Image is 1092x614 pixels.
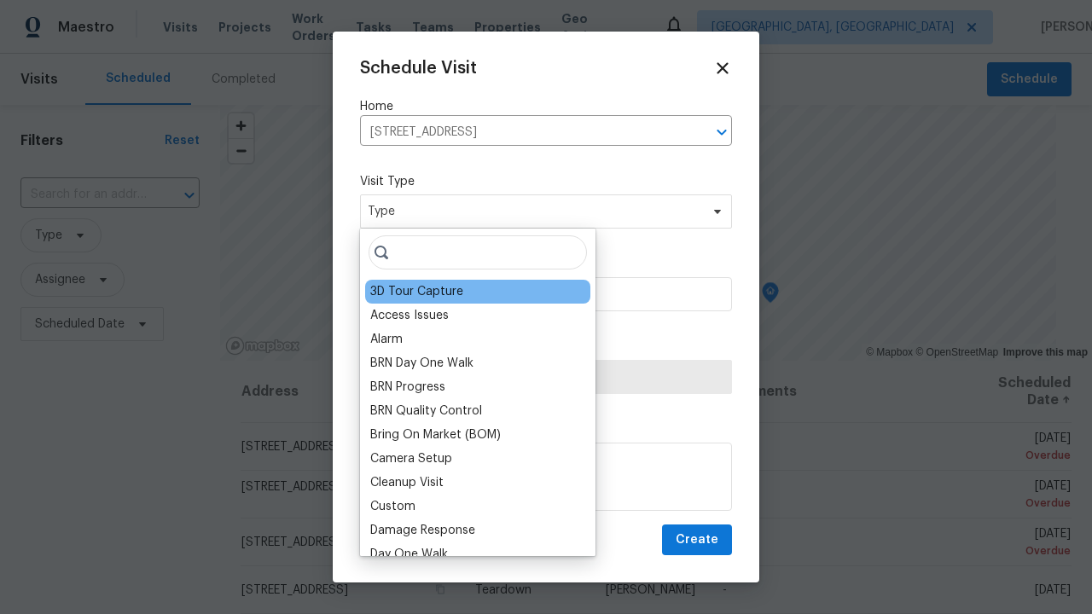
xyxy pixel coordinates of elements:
div: Cleanup Visit [370,474,444,491]
div: BRN Progress [370,379,445,396]
div: BRN Day One Walk [370,355,473,372]
div: Camera Setup [370,450,452,467]
span: Create [676,530,718,551]
div: Access Issues [370,307,449,324]
div: 3D Tour Capture [370,283,463,300]
div: Damage Response [370,522,475,539]
label: Home [360,98,732,115]
span: Schedule Visit [360,60,477,77]
button: Open [710,120,734,144]
input: Enter in an address [360,119,684,146]
div: Day One Walk [370,546,448,563]
div: Alarm [370,331,403,348]
div: Custom [370,498,415,515]
div: Bring On Market (BOM) [370,426,501,443]
button: Create [662,524,732,556]
span: Type [368,203,700,220]
span: Close [713,59,732,78]
label: Visit Type [360,173,732,190]
div: BRN Quality Control [370,403,482,420]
